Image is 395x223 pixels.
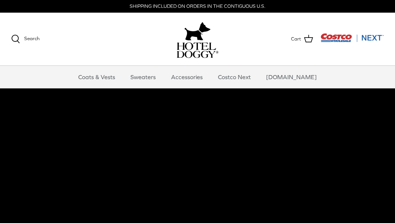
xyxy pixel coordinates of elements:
[320,38,384,43] a: Visit Costco Next
[72,66,122,88] a: Coats & Vests
[24,36,39,41] span: Search
[320,33,384,42] img: Costco Next
[11,35,39,43] a: Search
[177,42,218,58] img: hoteldoggycom
[124,66,162,88] a: Sweaters
[184,20,211,42] img: hoteldoggy.com
[291,35,301,43] span: Cart
[291,34,313,44] a: Cart
[259,66,323,88] a: [DOMAIN_NAME]
[164,66,209,88] a: Accessories
[177,20,218,58] a: hoteldoggy.com hoteldoggycom
[211,66,257,88] a: Costco Next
